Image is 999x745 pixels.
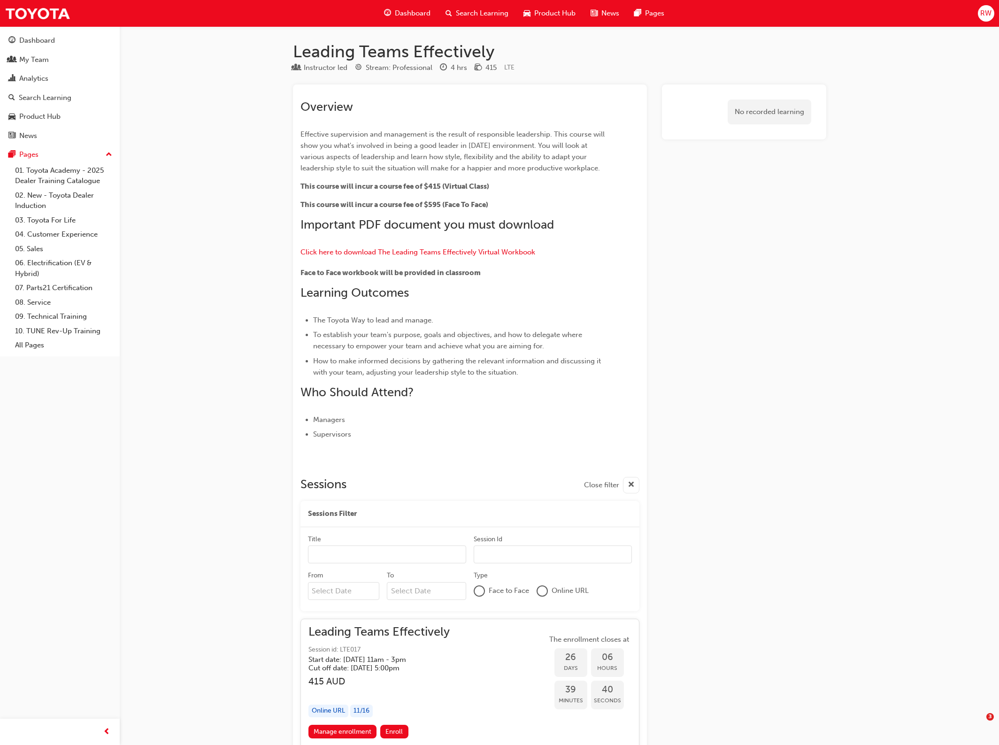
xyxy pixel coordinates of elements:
span: news-icon [591,8,598,19]
h5: Cut off date: [DATE] 5:00pm [308,664,435,672]
span: This course will incur a course fee of $415 (Virtual Class) [300,182,489,191]
span: Enroll [385,728,403,736]
div: Title [308,535,321,544]
div: Instructor led [304,62,347,73]
input: From [308,582,380,600]
div: Type [293,62,347,74]
a: Search Learning [4,89,116,107]
h2: Sessions [300,477,346,493]
span: Dashboard [395,8,430,19]
span: Sessions Filter [308,508,357,519]
h5: Start date: [DATE] 11am - 3pm [308,655,435,664]
a: 07. Parts21 Certification [11,281,116,295]
span: prev-icon [103,726,110,738]
span: pages-icon [634,8,641,19]
div: Duration [440,62,467,74]
span: clock-icon [440,64,447,72]
span: Leading Teams Effectively [308,627,450,637]
a: Click here to download The Leading Teams Effectively Virtual Workbook [300,248,535,256]
a: 03. Toyota For Life [11,213,116,228]
input: Title [308,545,466,563]
span: The Toyota Way to lead and manage. [313,316,433,324]
button: Close filter [584,477,639,493]
span: Online URL [552,585,589,596]
span: pages-icon [8,151,15,159]
div: Dashboard [19,35,55,46]
span: learningResourceType_INSTRUCTOR_LED-icon [293,64,300,72]
span: news-icon [8,132,15,140]
span: Hours [591,663,624,674]
a: news-iconNews [583,4,627,23]
div: Pages [19,149,38,160]
span: The enrollment closes at [547,634,631,645]
span: To establish your team's purpose, goals and objectives, and how to delegate where necessary to em... [313,330,584,350]
span: Effective supervision and management is the result of responsible leadership. This course will sh... [300,130,607,172]
span: This course will incur a course fee of $595 (Face To Face) [300,200,488,209]
span: Session id: LTE017 [308,645,450,655]
div: Stream: Professional [366,62,432,73]
span: cross-icon [628,479,635,491]
a: Manage enrollment [308,725,377,738]
span: people-icon [8,56,15,64]
a: 01. Toyota Academy - 2025 Dealer Training Catalogue [11,163,116,188]
span: up-icon [106,149,112,161]
div: News [19,131,37,141]
span: Minutes [554,695,587,706]
span: car-icon [8,113,15,121]
span: Face to Face [489,585,529,596]
a: 06. Electrification (EV & Hybrid) [11,256,116,281]
div: To [387,571,394,580]
span: Seconds [591,695,624,706]
a: 04. Customer Experience [11,227,116,242]
a: guage-iconDashboard [377,4,438,23]
a: Analytics [4,70,116,87]
span: search-icon [446,8,452,19]
span: Overview [300,100,353,114]
img: Trak [5,3,70,24]
span: News [601,8,619,19]
span: search-icon [8,94,15,102]
a: 02. New - Toyota Dealer Induction [11,188,116,213]
span: guage-icon [384,8,391,19]
button: Pages [4,146,116,163]
a: All Pages [11,338,116,353]
a: Product Hub [4,108,116,125]
div: Search Learning [19,92,71,103]
a: 08. Service [11,295,116,310]
span: 06 [591,652,624,663]
a: 10. TUNE Rev-Up Training [11,324,116,338]
span: Close filter [584,480,619,491]
span: Learning Outcomes [300,285,409,300]
span: Important PDF document you must download [300,217,554,232]
input: Session Id [474,545,632,563]
div: 415 [485,62,497,73]
a: News [4,127,116,145]
a: My Team [4,51,116,69]
div: Product Hub [19,111,61,122]
div: From [308,571,323,580]
div: Online URL [308,705,348,717]
span: 40 [591,684,624,695]
iframe: Intercom live chat [967,713,990,736]
span: 3 [986,713,994,721]
input: To [387,582,466,600]
h1: Leading Teams Effectively [293,41,826,62]
span: money-icon [475,64,482,72]
span: Learning resource code [504,63,515,71]
span: RW [980,8,991,19]
button: RW [978,5,994,22]
div: Stream [355,62,432,74]
div: Type [474,571,488,580]
span: Supervisors [313,430,351,438]
h3: 415 AUD [308,676,450,687]
div: Session Id [474,535,502,544]
div: No recorded learning [728,100,811,124]
a: search-iconSearch Learning [438,4,516,23]
a: car-iconProduct Hub [516,4,583,23]
span: 26 [554,652,587,663]
span: guage-icon [8,37,15,45]
div: Analytics [19,73,48,84]
button: DashboardMy TeamAnalyticsSearch LearningProduct HubNews [4,30,116,146]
